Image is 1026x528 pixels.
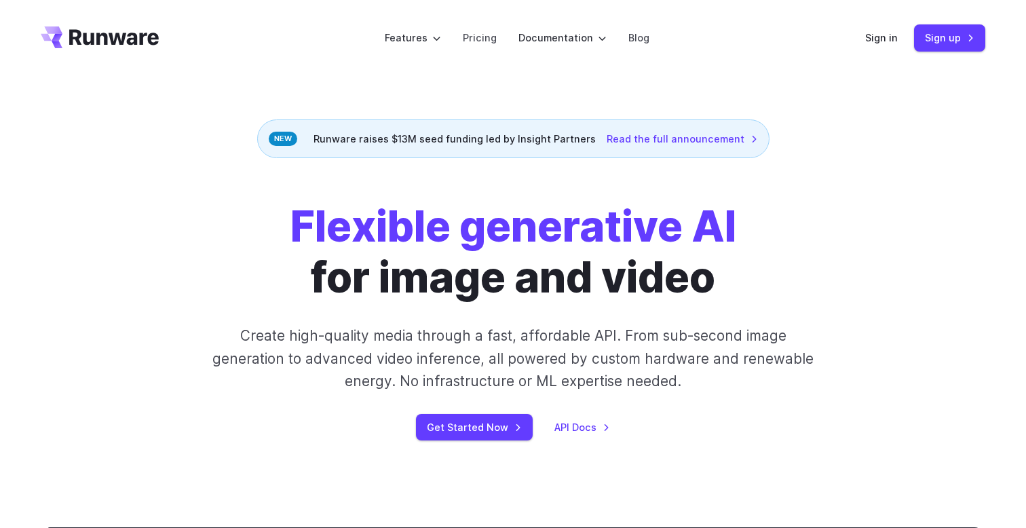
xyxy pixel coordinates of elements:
a: Blog [628,30,649,45]
a: Read the full announcement [607,131,758,147]
div: Runware raises $13M seed funding led by Insight Partners [257,119,769,158]
a: Sign up [914,24,985,51]
a: API Docs [554,419,610,435]
strong: Flexible generative AI [290,201,736,252]
label: Features [385,30,441,45]
label: Documentation [518,30,607,45]
h1: for image and video [290,202,736,303]
p: Create high-quality media through a fast, affordable API. From sub-second image generation to adv... [211,324,816,392]
a: Go to / [41,26,159,48]
a: Pricing [463,30,497,45]
a: Sign in [865,30,898,45]
a: Get Started Now [416,414,533,440]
